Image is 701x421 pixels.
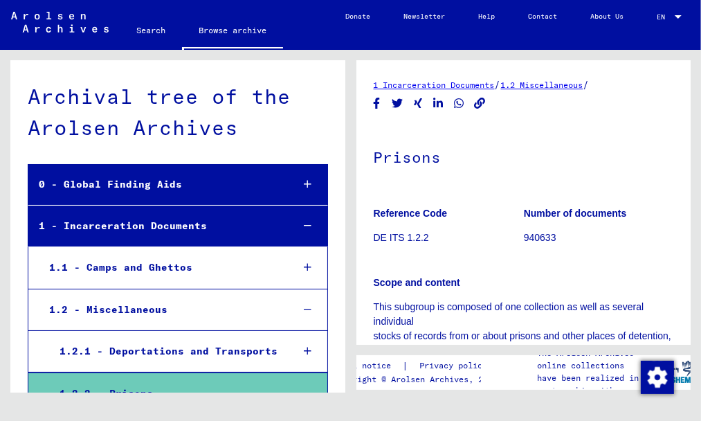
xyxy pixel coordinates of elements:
[11,12,109,33] img: Arolsen_neg.svg
[28,213,281,240] div: 1 - Incarceration Documents
[431,95,446,112] button: Share on LinkedIn
[657,13,672,21] span: EN
[120,14,182,47] a: Search
[390,95,405,112] button: Share on Twitter
[452,95,466,112] button: Share on WhatsApp
[583,78,590,91] span: /
[374,231,523,245] p: DE ITS 1.2.2
[374,277,460,288] b: Scope and content
[374,125,674,186] h1: Prisons
[370,95,384,112] button: Share on Facebook
[39,254,281,281] div: 1.1 - Camps and Ghettos
[495,78,501,91] span: /
[374,80,495,90] a: 1 Incarceration Documents
[473,95,487,112] button: Copy link
[333,359,402,373] a: Legal notice
[524,208,627,219] b: Number of documents
[641,361,674,394] img: Change consent
[374,300,674,402] p: This subgroup is composed of one collection as well as several individual stocks of records from ...
[537,347,648,372] p: The Arolsen Archives online collections
[28,81,328,143] div: Archival tree of the Arolsen Archives
[640,360,673,393] div: Change consent
[39,296,281,323] div: 1.2 - Miscellaneous
[411,95,426,112] button: Share on Xing
[374,208,448,219] b: Reference Code
[501,80,583,90] a: 1.2 Miscellaneous
[49,338,281,365] div: 1.2.1 - Deportations and Transports
[408,359,504,373] a: Privacy policy
[524,231,673,245] p: 940633
[537,372,648,397] p: have been realized in partnership with
[49,380,281,407] div: 1.2.2 - Prisons
[333,359,504,373] div: |
[333,373,504,386] p: Copyright © Arolsen Archives, 2021
[182,14,283,50] a: Browse archive
[28,171,281,198] div: 0 - Global Finding Aids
